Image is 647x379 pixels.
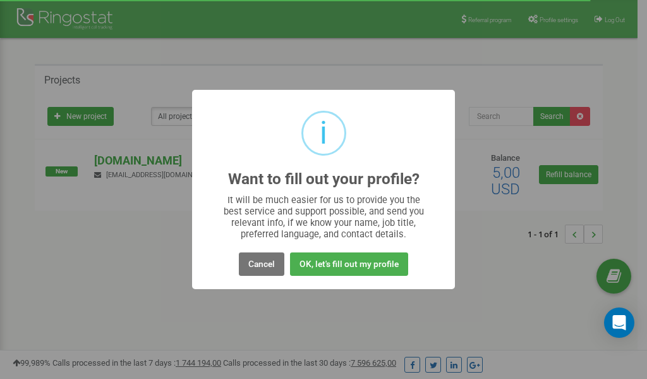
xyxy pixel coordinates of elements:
[217,194,430,240] div: It will be much easier for us to provide you the best service and support possible, and send you ...
[228,171,420,188] h2: Want to fill out your profile?
[320,113,327,154] div: i
[604,308,634,338] div: Open Intercom Messenger
[239,252,284,276] button: Cancel
[290,252,408,276] button: OK, let's fill out my profile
